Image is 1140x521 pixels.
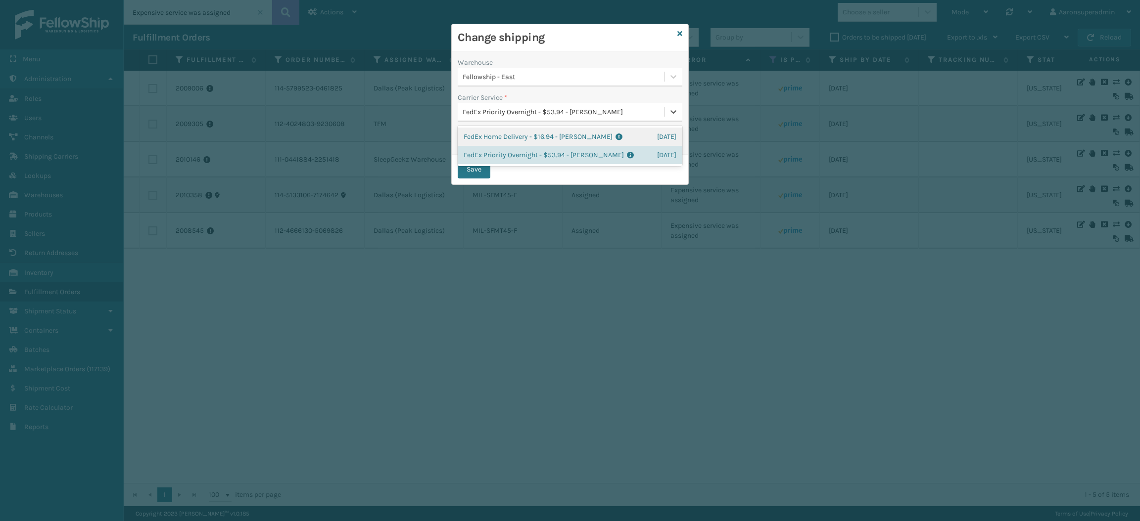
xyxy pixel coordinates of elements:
span: [DATE] [657,131,676,142]
span: [DATE] [657,150,676,160]
label: Warehouse [458,57,493,68]
div: FedEx Priority Overnight - $53.94 - [PERSON_NAME] [463,107,665,117]
label: Carrier Service [458,92,507,103]
button: Save [458,161,490,178]
div: Fellowship - East [463,72,665,82]
div: FedEx Home Delivery - $16.94 - [PERSON_NAME] [458,128,682,146]
h3: Change shipping [458,30,673,45]
div: FedEx Priority Overnight - $53.94 - [PERSON_NAME] [458,146,682,164]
